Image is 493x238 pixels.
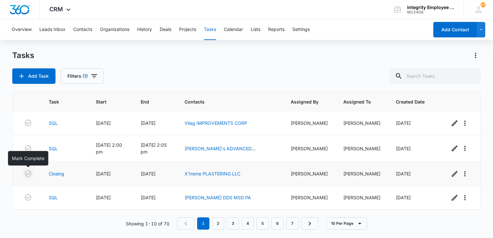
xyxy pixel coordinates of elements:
[83,74,88,78] span: (1)
[49,170,64,177] a: Closing
[343,145,380,152] div: [PERSON_NAME]
[177,217,318,230] nav: Pagination
[96,171,111,176] span: [DATE]
[100,19,129,40] button: Organizations
[292,19,310,40] button: Settings
[291,170,328,177] div: [PERSON_NAME]
[433,22,477,37] button: Add Contact
[185,195,251,200] a: [PERSON_NAME] DDS MSD PA
[49,98,71,105] span: Task
[407,10,454,15] div: account id
[61,68,104,84] button: Filters(1)
[227,217,239,230] a: Page 3
[268,19,285,40] button: Reports
[390,68,481,84] input: Search Tasks
[396,171,411,176] span: [DATE]
[141,171,156,176] span: [DATE]
[326,217,367,230] button: 10 Per Page
[343,170,380,177] div: [PERSON_NAME]
[197,217,209,230] em: 1
[185,120,247,126] a: Vilag IMPROVEMENTS CORP
[480,2,486,7] div: notifications count
[8,151,48,165] div: Mark Complete
[343,194,380,201] div: [PERSON_NAME]
[49,6,63,13] span: CRM
[160,19,171,40] button: Deals
[251,19,260,40] button: Lists
[396,146,411,151] span: [DATE]
[12,68,55,84] button: Add Task
[343,98,371,105] span: Assigned To
[39,19,65,40] button: Leads Inbox
[137,19,152,40] button: History
[96,120,111,126] span: [DATE]
[224,19,243,40] button: Calendar
[301,217,318,230] a: Next Page
[204,19,216,40] button: Tasks
[286,217,298,230] a: Page 7
[291,145,328,152] div: [PERSON_NAME]
[185,146,256,158] a: [PERSON_NAME]'s ADVANCED PLUMBING & GAS LLC
[96,195,111,200] span: [DATE]
[126,220,169,227] p: Showing 1-10 of 70
[185,171,240,176] a: X'treme PLASTERING LLC
[343,120,380,126] div: [PERSON_NAME]
[396,195,411,200] span: [DATE]
[480,2,486,7] span: 17
[141,120,156,126] span: [DATE]
[291,194,328,201] div: [PERSON_NAME]
[185,98,266,105] span: Contacts
[291,98,318,105] span: Assigned By
[49,194,58,201] a: SQL
[212,217,224,230] a: Page 2
[242,217,254,230] a: Page 4
[141,142,167,154] span: [DATE] 2:05 pm
[12,51,34,60] h1: Tasks
[470,50,481,61] button: Actions
[396,120,411,126] span: [DATE]
[49,120,58,126] a: SQL
[271,217,284,230] a: Page 6
[396,98,425,105] span: Created Date
[49,145,58,152] a: SQL
[96,98,116,105] span: Start
[141,195,156,200] span: [DATE]
[12,19,32,40] button: Overview
[257,217,269,230] a: Page 5
[141,98,160,105] span: End
[407,5,454,10] div: account name
[291,120,328,126] div: [PERSON_NAME]
[179,19,196,40] button: Projects
[96,142,122,154] span: [DATE] 2:00 pm
[73,19,92,40] button: Contacts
